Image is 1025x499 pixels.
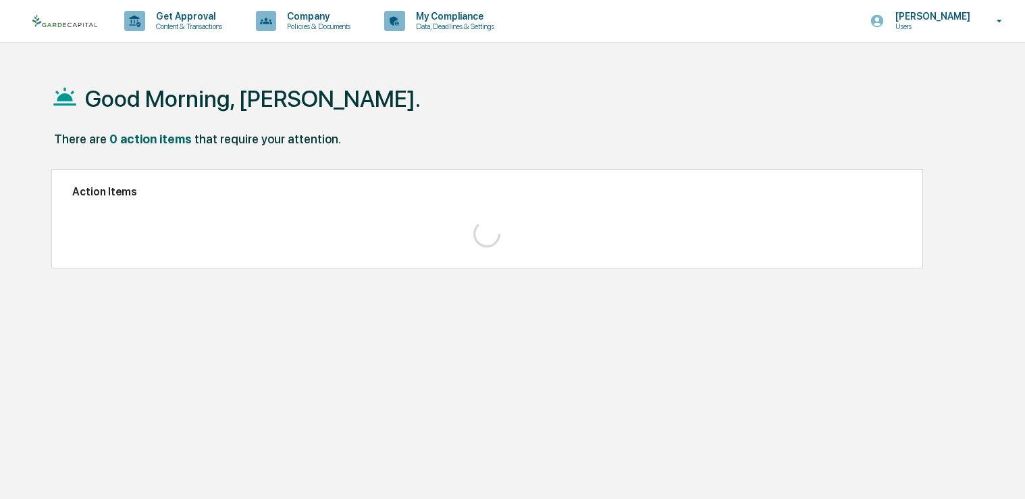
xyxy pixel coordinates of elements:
[276,11,357,22] p: Company
[145,22,229,31] p: Content & Transactions
[194,132,341,146] div: that require your attention.
[885,11,977,22] p: [PERSON_NAME]
[405,11,501,22] p: My Compliance
[32,15,97,28] img: logo
[85,85,421,112] h1: Good Morning, [PERSON_NAME].
[145,11,229,22] p: Get Approval
[885,22,977,31] p: Users
[109,132,192,146] div: 0 action items
[405,22,501,31] p: Data, Deadlines & Settings
[276,22,357,31] p: Policies & Documents
[54,132,107,146] div: There are
[72,185,903,198] h2: Action Items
